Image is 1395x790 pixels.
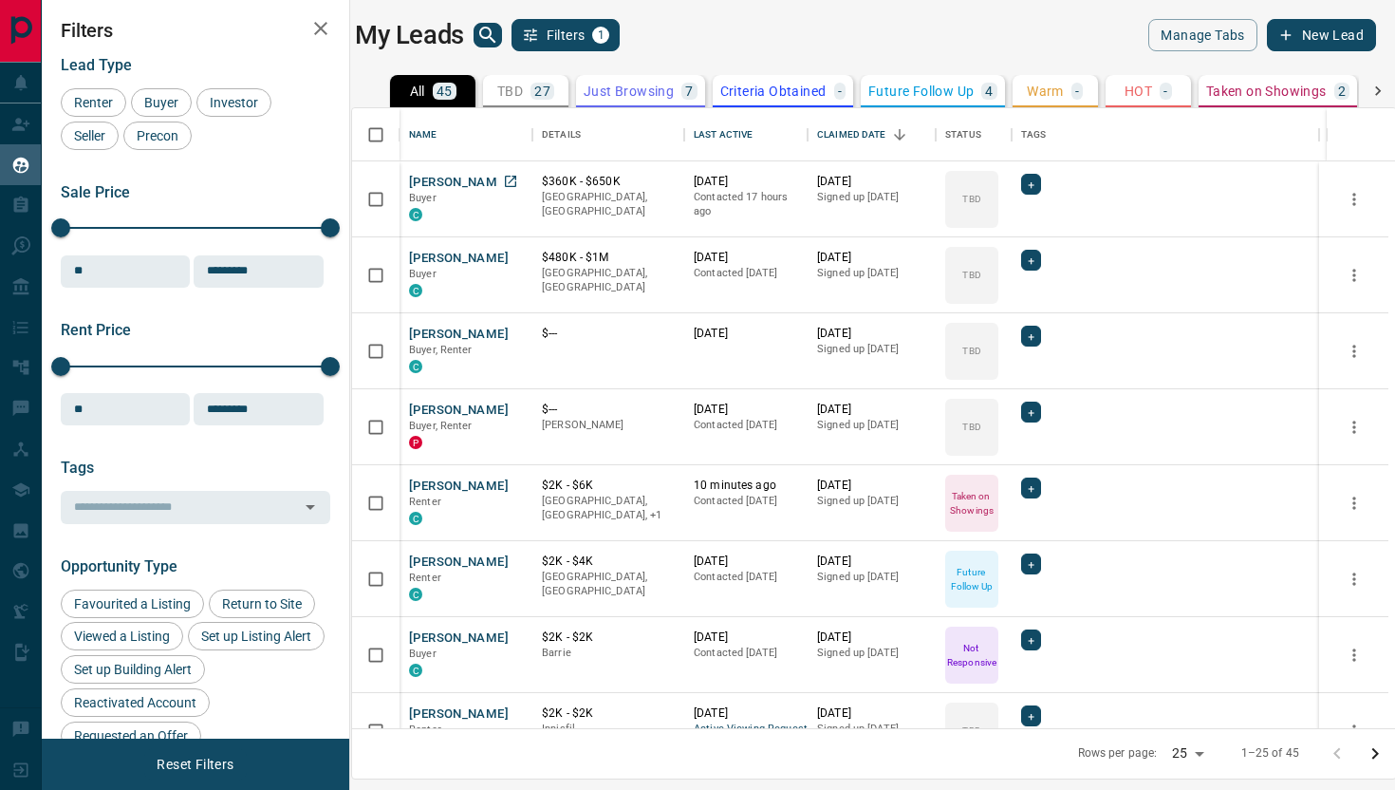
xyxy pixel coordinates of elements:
[817,418,926,433] p: Signed up [DATE]
[817,494,926,509] p: Signed up [DATE]
[61,56,132,74] span: Lead Type
[1340,565,1368,593] button: more
[542,190,675,219] p: [GEOGRAPHIC_DATA], [GEOGRAPHIC_DATA]
[594,28,607,42] span: 1
[962,192,980,206] p: TBD
[67,728,195,743] span: Requested an Offer
[131,88,192,117] div: Buyer
[542,722,675,737] p: Innisfil
[1148,19,1256,51] button: Manage Tabs
[61,722,201,750] div: Requested an Offer
[410,85,425,98] p: All
[400,108,532,161] div: Name
[1028,403,1034,422] span: +
[817,250,926,266] p: [DATE]
[542,494,675,523] p: Richmond Hill
[1021,630,1041,650] div: +
[542,326,675,342] p: $---
[962,344,980,358] p: TBD
[130,128,185,143] span: Precon
[67,95,120,110] span: Renter
[1012,108,1319,161] div: Tags
[61,321,131,339] span: Rent Price
[409,208,422,221] div: condos.ca
[195,629,318,644] span: Set up Listing Alert
[409,420,473,432] span: Buyer, Renter
[1163,85,1167,98] p: -
[1021,250,1041,271] div: +
[409,174,509,192] button: [PERSON_NAME]
[409,478,509,496] button: [PERSON_NAME]
[694,570,798,585] p: Contacted [DATE]
[437,85,453,98] p: 45
[1028,630,1034,649] span: +
[203,95,265,110] span: Investor
[817,190,926,205] p: Signed up [DATE]
[67,128,112,143] span: Seller
[886,122,913,148] button: Sort
[1340,489,1368,517] button: more
[1028,479,1034,498] span: +
[985,85,993,98] p: 4
[542,108,581,161] div: Details
[1340,261,1368,290] button: more
[1021,402,1041,423] div: +
[817,478,926,494] p: [DATE]
[838,85,842,98] p: -
[684,108,808,161] div: Last Active
[947,641,996,669] p: Not Responsive
[1340,185,1368,214] button: more
[209,590,315,618] div: Return to Site
[1078,745,1158,762] p: Rows per page:
[1028,706,1034,725] span: +
[694,722,798,738] span: Active Viewing Request
[196,88,271,117] div: Investor
[817,174,926,190] p: [DATE]
[123,122,192,150] div: Precon
[720,85,827,98] p: Criteria Obtained
[409,284,422,297] div: condos.ca
[1340,717,1368,745] button: more
[694,646,798,661] p: Contacted [DATE]
[409,402,509,420] button: [PERSON_NAME]
[1021,554,1041,574] div: +
[694,478,798,494] p: 10 minutes ago
[409,360,422,373] div: condos.ca
[868,85,974,98] p: Future Follow Up
[1125,85,1152,98] p: HOT
[945,108,981,161] div: Status
[61,557,177,575] span: Opportunity Type
[817,554,926,570] p: [DATE]
[1340,413,1368,442] button: more
[817,646,926,661] p: Signed up [DATE]
[542,554,675,570] p: $2K - $4K
[694,266,798,281] p: Contacted [DATE]
[947,489,996,517] p: Taken on Showings
[1021,326,1041,347] div: +
[409,664,422,677] div: condos.ca
[61,655,205,684] div: Set up Building Alert
[685,85,693,98] p: 7
[584,85,674,98] p: Just Browsing
[694,190,798,219] p: Contacted 17 hours ago
[61,622,183,650] div: Viewed a Listing
[542,266,675,295] p: [GEOGRAPHIC_DATA], [GEOGRAPHIC_DATA]
[144,748,246,781] button: Reset Filters
[1340,641,1368,669] button: more
[1338,85,1346,98] p: 2
[936,108,1012,161] div: Status
[817,722,926,737] p: Signed up [DATE]
[409,108,437,161] div: Name
[409,436,422,449] div: property.ca
[542,705,675,722] p: $2K - $2K
[138,95,185,110] span: Buyer
[61,590,204,618] div: Favourited a Listing
[694,705,798,722] p: [DATE]
[1028,327,1034,346] span: +
[409,588,422,601] div: condos.ca
[694,326,798,342] p: [DATE]
[817,402,926,418] p: [DATE]
[534,85,550,98] p: 27
[61,688,210,717] div: Reactivated Account
[67,662,198,677] span: Set up Building Alert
